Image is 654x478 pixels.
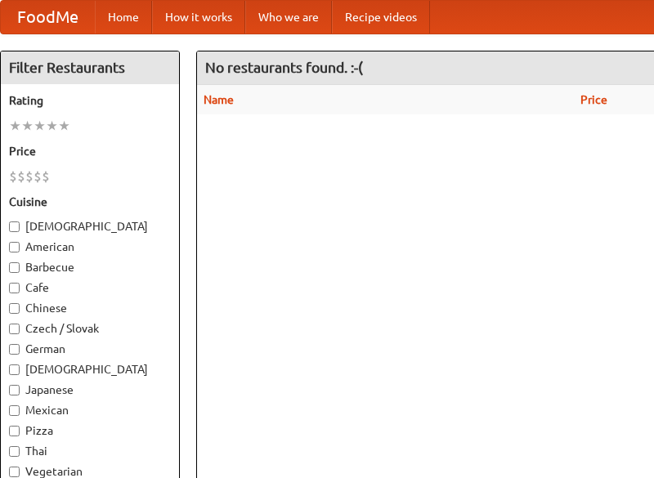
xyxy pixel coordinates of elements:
h5: Rating [9,92,171,109]
li: ★ [9,117,21,135]
h5: Cuisine [9,194,171,210]
label: German [9,341,171,357]
a: How it works [152,1,245,34]
label: [DEMOGRAPHIC_DATA] [9,361,171,377]
label: Thai [9,443,171,459]
h5: Price [9,143,171,159]
a: Price [580,93,607,106]
input: Mexican [9,405,20,416]
li: $ [9,168,17,185]
label: Chinese [9,300,171,316]
li: ★ [21,117,34,135]
label: American [9,239,171,255]
a: Home [95,1,152,34]
h4: Filter Restaurants [1,51,179,84]
a: FoodMe [1,1,95,34]
input: Cafe [9,283,20,293]
a: Name [204,93,234,106]
li: $ [17,168,25,185]
input: Thai [9,446,20,457]
li: ★ [34,117,46,135]
label: Pizza [9,422,171,439]
input: Chinese [9,303,20,314]
input: Vegetarian [9,467,20,477]
label: [DEMOGRAPHIC_DATA] [9,218,171,235]
label: Mexican [9,402,171,418]
li: $ [25,168,34,185]
input: [DEMOGRAPHIC_DATA] [9,221,20,232]
label: Barbecue [9,259,171,275]
label: Czech / Slovak [9,320,171,337]
input: American [9,242,20,252]
input: Japanese [9,385,20,395]
a: Who we are [245,1,332,34]
ng-pluralize: No restaurants found. :-( [205,60,363,75]
a: Recipe videos [332,1,430,34]
li: ★ [58,117,70,135]
label: Japanese [9,382,171,398]
li: $ [42,168,50,185]
li: ★ [46,117,58,135]
input: German [9,344,20,355]
input: [DEMOGRAPHIC_DATA] [9,364,20,375]
li: $ [34,168,42,185]
input: Pizza [9,426,20,436]
label: Cafe [9,279,171,296]
input: Barbecue [9,262,20,273]
input: Czech / Slovak [9,324,20,334]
